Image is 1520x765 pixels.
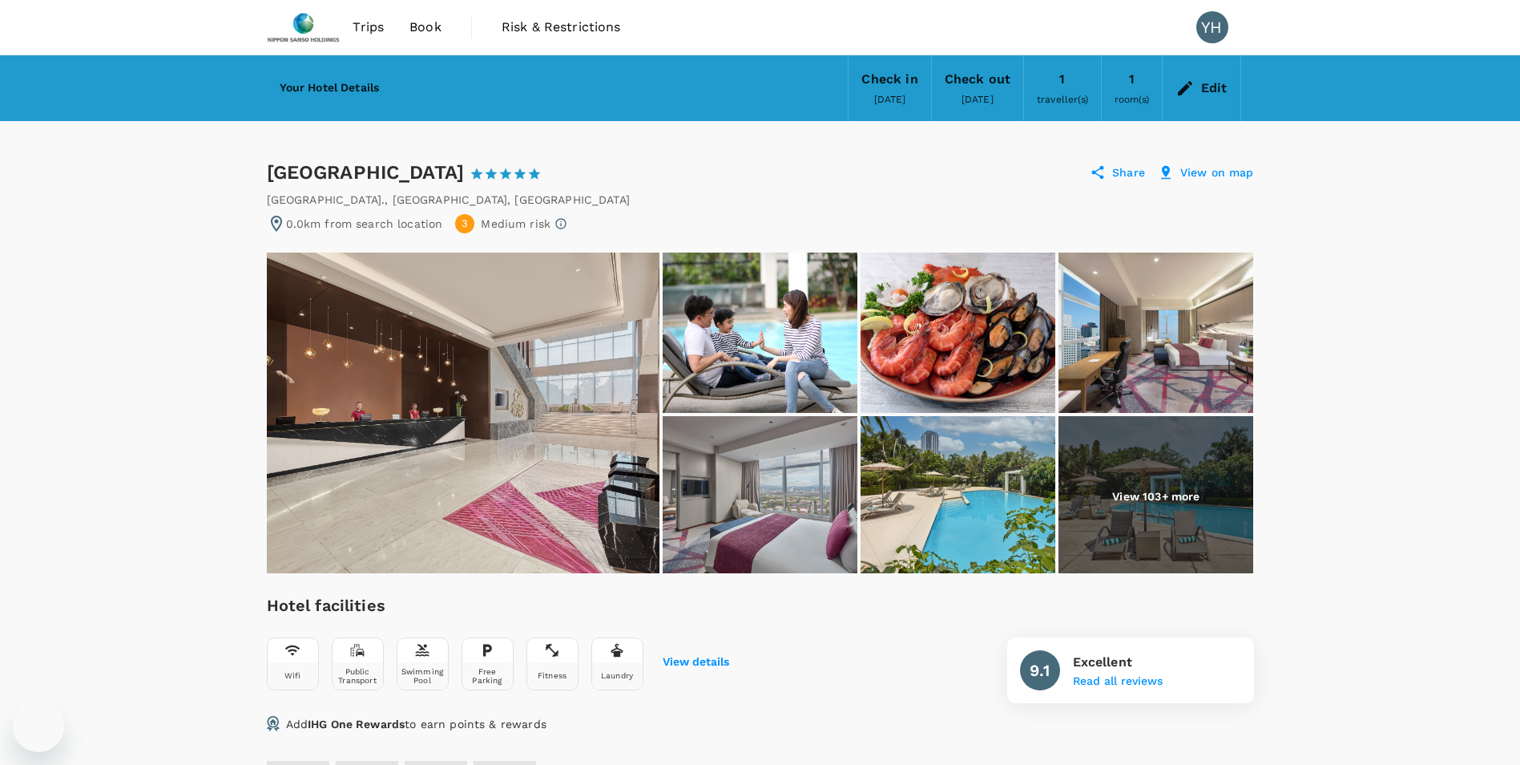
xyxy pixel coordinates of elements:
p: View 103+ more [1112,488,1199,504]
span: Trips [353,18,384,37]
div: Wifi [284,671,301,680]
iframe: Button to launch messaging window [13,701,64,752]
img: Be inspired during your stay in our refreshed Crowne Suite Room [1058,253,1253,413]
img: We have the facilities for your great staycation. [663,253,857,413]
button: Read all reviews [1073,675,1163,688]
div: Fitness [538,671,566,680]
p: Excellent [1073,653,1163,672]
img: A gracious welcome at our hotel in Ortigas [267,253,659,573]
div: Edit [1201,77,1228,99]
span: 3 [462,217,468,232]
div: 1 [1059,68,1065,91]
span: traveller(s) [1037,94,1088,105]
img: Seven Corners Seafood [861,253,1055,413]
h6: 9.1 [1030,658,1049,683]
div: Check in [861,68,917,91]
img: Guest Room [663,416,857,577]
div: Check out [945,68,1010,91]
div: Public Transport [336,667,380,685]
div: Laundry [601,671,633,680]
div: [GEOGRAPHIC_DATA] [267,160,542,185]
p: Medium risk [481,216,550,232]
span: room(s) [1115,94,1149,105]
p: Add to earn points & rewards [286,716,546,732]
h6: Hotel facilities [267,593,729,618]
div: [GEOGRAPHIC_DATA]. , [GEOGRAPHIC_DATA] , [GEOGRAPHIC_DATA] [267,192,630,208]
span: Risk & Restrictions [502,18,621,37]
h6: Your Hotel Details [280,79,380,97]
button: View details [663,656,729,669]
p: View on map [1180,164,1254,180]
div: Swimming Pool [401,667,445,685]
span: IHG One Rewards [308,718,405,731]
img: Swimming Pool [1058,416,1253,577]
div: Free Parking [466,667,510,685]
div: 1 [1129,68,1135,91]
p: Share [1112,164,1145,180]
span: [DATE] [874,94,906,105]
p: 0.0km from search location [286,216,443,232]
img: Nippon Sanso Holdings Singapore Pte Ltd [267,10,341,45]
div: YH [1196,11,1228,43]
span: Book [409,18,441,37]
img: Swimming Pool [861,416,1055,577]
span: [DATE] [962,94,994,105]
